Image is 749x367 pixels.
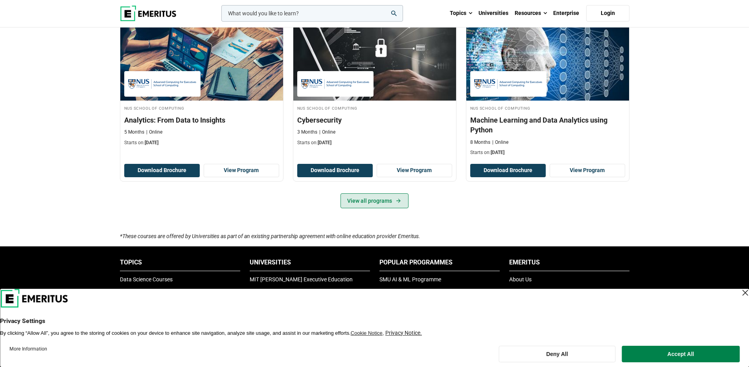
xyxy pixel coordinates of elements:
[124,129,144,136] p: 5 Months
[466,22,629,101] img: Machine Learning and Data Analytics using Python | Online AI and Machine Learning Course
[297,129,317,136] p: 3 Months
[297,164,373,177] button: Download Brochure
[377,164,452,177] a: View Program
[124,164,200,177] button: Download Brochure
[124,115,279,125] h3: Analytics: From Data to Insights
[470,115,625,135] h3: Machine Learning and Data Analytics using Python
[550,164,625,177] a: View Program
[470,105,625,111] h4: NUS School of Computing
[221,5,403,22] input: woocommerce-product-search-field-0
[297,105,452,111] h4: NUS School of Computing
[318,140,331,145] span: [DATE]
[124,105,279,111] h4: NUS School of Computing
[146,129,162,136] p: Online
[301,75,370,93] img: NUS School of Computing
[319,129,335,136] p: Online
[340,193,409,208] a: View all programs
[204,164,279,177] a: View Program
[120,22,283,101] img: Analytics: From Data to Insights | Online Business Analytics Course
[379,276,441,283] a: SMU AI & ML Programme
[124,139,279,146] p: Starts on:
[491,150,504,155] span: [DATE]
[470,149,625,156] p: Starts on:
[293,22,456,101] img: Cybersecurity | Online Cybersecurity Course
[120,22,283,150] a: Business Analytics Course by NUS School of Computing - September 30, 2025 NUS School of Computing...
[509,276,532,283] a: About Us
[466,22,629,160] a: AI and Machine Learning Course by NUS School of Computing - September 30, 2025 NUS School of Comp...
[474,75,543,93] img: NUS School of Computing
[293,22,456,150] a: Cybersecurity Course by NUS School of Computing - September 30, 2025 NUS School of Computing NUS ...
[145,140,158,145] span: [DATE]
[470,139,490,146] p: 8 Months
[120,276,173,283] a: Data Science Courses
[297,139,452,146] p: Starts on:
[297,115,452,125] h3: Cybersecurity
[128,75,197,93] img: NUS School of Computing
[250,276,353,283] a: MIT [PERSON_NAME] Executive Education
[120,233,420,239] i: *These courses are offered by Universities as part of an existing partnership agreement with onli...
[492,139,508,146] p: Online
[586,5,629,22] a: Login
[470,164,546,177] button: Download Brochure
